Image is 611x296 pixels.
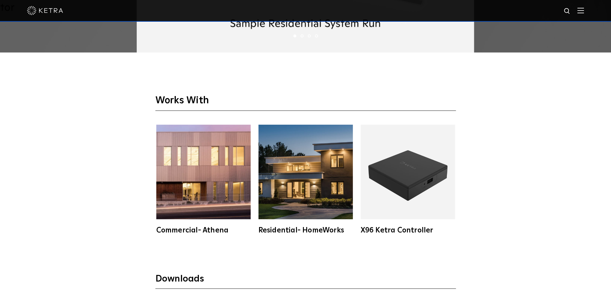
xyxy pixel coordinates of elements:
[155,95,456,111] h3: Works With
[361,227,455,234] div: X96 Ketra Controller
[258,227,353,234] div: Residential- HomeWorks
[258,125,353,219] img: homeworks_hero
[155,125,252,234] a: Commercial- Athena
[360,125,456,234] a: X96 Ketra Controller
[361,125,455,219] img: X96_Controller
[564,8,571,15] img: search icon
[156,125,251,219] img: athena-square
[155,273,456,289] h3: Downloads
[156,227,251,234] div: Commercial- Athena
[258,125,354,234] a: Residential- HomeWorks
[577,8,584,13] img: Hamburger%20Nav.svg
[27,6,63,15] img: ketra-logo-2019-white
